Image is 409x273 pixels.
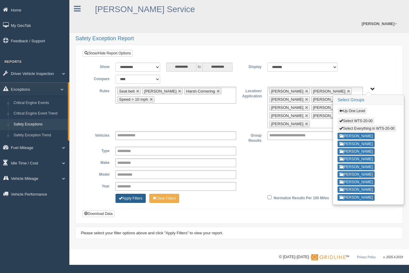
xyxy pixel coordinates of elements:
span: v. 2025.4.2019 [383,255,403,259]
button: [PERSON_NAME] [338,148,375,155]
button: [PERSON_NAME] [338,141,375,147]
button: Download Data [82,210,114,217]
a: Safety Exceptions [11,119,68,130]
button: Up One Level [338,108,367,114]
button: Change Filter Options [149,194,179,203]
label: Compare [87,75,113,82]
button: Select Everything in WTS-20-00 [338,125,396,132]
button: [PERSON_NAME] [338,186,375,193]
button: Select WTS-20-00 [338,118,374,124]
button: Change Filter Options [116,194,146,203]
span: Seat belt [119,89,135,93]
a: [PERSON_NAME] Service [95,5,195,14]
label: Group Results [239,131,265,144]
a: Critical Engine Events [11,98,68,109]
span: [PERSON_NAME] [271,113,303,118]
label: Normalize Results Per 100 Miles [274,194,329,201]
label: Type [87,147,113,154]
span: Speed > 10 mph [119,97,148,102]
div: © [DATE]-[DATE] - ™ [279,254,403,260]
span: [PERSON_NAME] [313,89,345,93]
button: [PERSON_NAME] [338,194,375,201]
label: Location/ Application [239,87,265,99]
span: [PERSON_NAME] [313,97,345,102]
img: Gridline [311,254,345,260]
span: [PERSON_NAME] [271,89,303,93]
a: Critical Engine Event Trend [11,108,68,119]
a: [PERSON_NAME] [359,15,400,32]
label: Make [87,158,113,166]
label: Vehicles [87,131,113,138]
a: Show/Hide Report Options [83,50,133,57]
label: Year [87,182,113,189]
span: [PERSON_NAME] [271,97,303,102]
label: Model [87,170,113,177]
label: Display [239,63,265,70]
button: [PERSON_NAME] [338,179,375,185]
button: [PERSON_NAME] [338,133,375,139]
span: [PERSON_NAME] [271,122,303,126]
button: [PERSON_NAME] [338,171,375,178]
button: [PERSON_NAME] [338,164,375,170]
span: [PERSON_NAME] [313,113,345,118]
span: Harsh Cornering [186,89,215,93]
button: [PERSON_NAME] [338,156,375,162]
a: Privacy Policy [357,255,376,259]
a: Safety Exception Trend [11,130,68,141]
span: [PERSON_NAME] [144,89,176,93]
label: Rules [87,87,113,94]
span: to [196,63,202,72]
span: Please select your filter options above and click "Apply Filters" to view your report. [81,231,223,235]
span: [PERSON_NAME] [313,105,345,110]
h3: Select Groups [333,95,404,105]
label: Show [87,63,113,70]
span: [PERSON_NAME] [271,105,303,110]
